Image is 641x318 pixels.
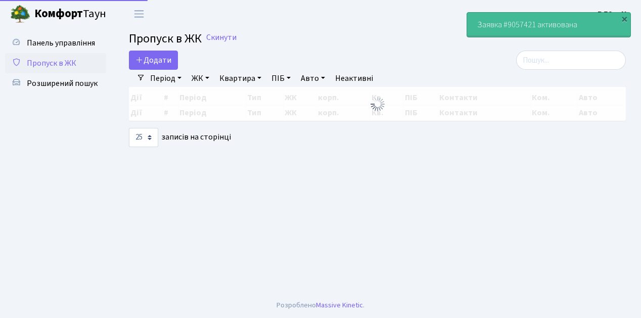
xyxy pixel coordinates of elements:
button: Переключити навігацію [126,6,152,22]
span: Пропуск в ЖК [129,30,202,48]
a: Авто [297,70,329,87]
div: Розроблено . [277,300,364,311]
b: Комфорт [34,6,83,22]
div: × [619,14,629,24]
label: записів на сторінці [129,128,231,147]
span: Пропуск в ЖК [27,58,76,69]
a: ПІБ [267,70,295,87]
span: Панель управління [27,37,95,49]
b: ВЛ2 -. К. [598,9,629,20]
a: Період [146,70,186,87]
a: ВЛ2 -. К. [598,8,629,20]
a: Квартира [215,70,265,87]
a: Скинути [206,33,237,42]
input: Пошук... [516,51,626,70]
span: Розширений пошук [27,78,98,89]
a: Пропуск в ЖК [5,53,106,73]
img: logo.png [10,4,30,24]
a: Неактивні [331,70,377,87]
select: записів на сторінці [129,128,158,147]
a: ЖК [188,70,213,87]
span: Додати [135,55,171,66]
a: Massive Kinetic [316,300,363,310]
div: Заявка #9057421 активована [467,13,630,37]
img: Обробка... [370,96,386,112]
span: Таун [34,6,106,23]
a: Панель управління [5,33,106,53]
a: Додати [129,51,178,70]
a: Розширений пошук [5,73,106,94]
